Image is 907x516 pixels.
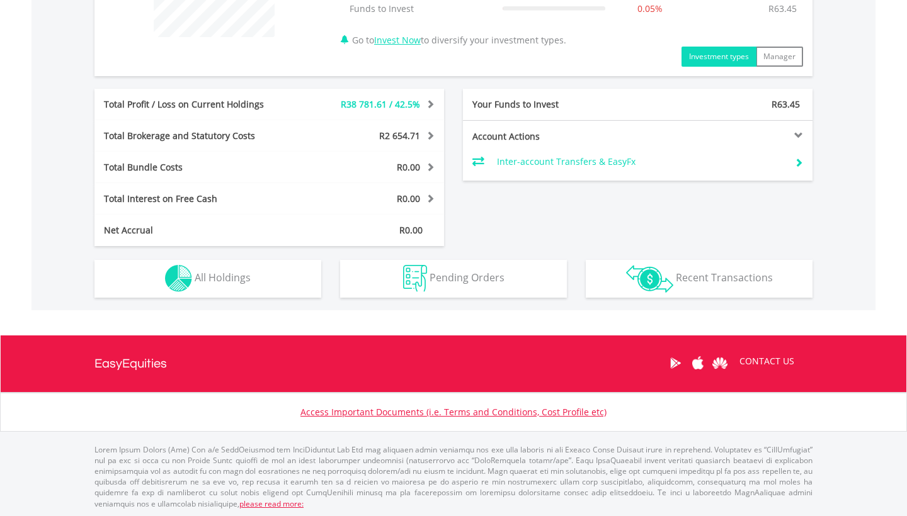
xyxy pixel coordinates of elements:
[403,265,427,292] img: pending_instructions-wht.png
[676,271,773,284] span: Recent Transactions
[682,47,756,67] button: Investment types
[341,98,420,110] span: R38 781.61 / 42.5%
[665,344,687,383] a: Google Play
[756,47,803,67] button: Manager
[94,260,321,298] button: All Holdings
[626,265,673,293] img: transactions-zar-wht.png
[397,161,420,173] span: R0.00
[687,344,709,383] a: Apple
[430,271,505,284] span: Pending Orders
[195,271,251,284] span: All Holdings
[94,98,299,111] div: Total Profit / Loss on Current Holdings
[374,34,421,46] a: Invest Now
[709,344,731,383] a: Huawei
[94,161,299,174] div: Total Bundle Costs
[463,130,638,143] div: Account Actions
[731,344,803,379] a: CONTACT US
[399,224,423,236] span: R0.00
[772,98,800,110] span: R63.45
[94,444,813,509] p: Lorem Ipsum Dolors (Ame) Con a/e SeddOeiusmod tem InciDiduntut Lab Etd mag aliquaen admin veniamq...
[340,260,567,298] button: Pending Orders
[497,152,785,171] td: Inter-account Transfers & EasyFx
[94,130,299,142] div: Total Brokerage and Statutory Costs
[379,130,420,142] span: R2 654.71
[239,498,304,509] a: please read more:
[586,260,813,298] button: Recent Transactions
[94,335,167,392] a: EasyEquities
[463,98,638,111] div: Your Funds to Invest
[94,193,299,205] div: Total Interest on Free Cash
[300,406,607,418] a: Access Important Documents (i.e. Terms and Conditions, Cost Profile etc)
[397,193,420,205] span: R0.00
[165,265,192,292] img: holdings-wht.png
[94,224,299,237] div: Net Accrual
